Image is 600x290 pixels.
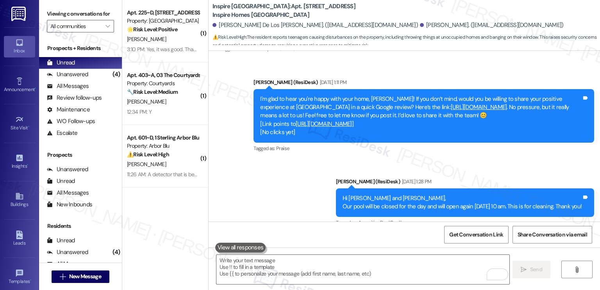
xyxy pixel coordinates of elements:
[4,190,35,211] a: Buildings
[127,161,166,168] span: [PERSON_NAME]
[111,68,122,81] div: (4)
[212,2,369,19] b: Inspire [GEOGRAPHIC_DATA]: Apt. [STREET_ADDRESS] Inspire Homes [GEOGRAPHIC_DATA]
[52,270,109,283] button: New Message
[39,222,122,230] div: Residents
[212,33,600,50] span: : The resident reports teenagers causing disturbances on the property, including throwing things ...
[47,8,114,20] label: Viewing conversations for
[380,219,390,226] span: Pool ,
[276,145,289,152] span: Praise
[127,46,237,53] div: 3:10 PM: Yes, it was good. Thank you for checking
[127,36,166,43] span: [PERSON_NAME]
[47,82,89,90] div: All Messages
[390,219,413,226] span: Pool hours
[47,129,77,137] div: Escalate
[47,59,75,67] div: Unread
[105,23,110,29] i: 
[39,151,122,159] div: Prospects
[127,134,199,142] div: Apt. 601~D, 1 Sterling Arbor Blu
[27,162,28,168] span: •
[127,142,199,150] div: Property: Arbor Blu
[111,246,122,258] div: (4)
[420,21,564,29] div: [PERSON_NAME]. ([EMAIL_ADDRESS][DOMAIN_NAME])
[47,248,88,256] div: Unanswered
[530,265,542,274] span: Send
[127,17,199,25] div: Property: [GEOGRAPHIC_DATA]
[47,165,88,174] div: Unanswered
[11,7,27,21] img: ResiDesk Logo
[358,219,380,226] span: Amenities ,
[127,26,177,33] strong: 🌟 Risk Level: Positive
[336,177,595,188] div: [PERSON_NAME] (ResiDesk)
[60,274,66,280] i: 
[4,228,35,249] a: Leads
[30,277,31,283] span: •
[216,255,509,284] textarea: To enrich screen reader interactions, please activate Accessibility in Grammarly extension settings
[4,36,35,57] a: Inbox
[47,236,75,245] div: Unread
[28,124,29,129] span: •
[127,171,230,178] div: 11:26 AM: A detector that is beeping right now.
[47,70,88,79] div: Unanswered
[35,86,36,91] span: •
[212,34,246,40] strong: ⚠️ Risk Level: High
[47,106,90,114] div: Maintenance
[127,71,199,79] div: Apt. 403~A, 03 The Courtyards Apartments
[127,98,166,105] span: [PERSON_NAME]
[39,44,122,52] div: Prospects + Residents
[512,261,550,278] button: Send
[127,9,199,17] div: Apt. 225~D, [STREET_ADDRESS]
[336,217,595,228] div: Tagged as:
[4,151,35,172] a: Insights •
[4,113,35,134] a: Site Visit •
[449,231,503,239] span: Get Conversation Link
[254,143,594,154] div: Tagged as:
[69,272,101,281] span: New Message
[444,226,508,243] button: Get Conversation Link
[260,95,582,137] div: I'm glad to hear you're happy with your home, [PERSON_NAME]! If you don’t mind, would you be will...
[127,108,152,115] div: 12:34 PM: Y
[518,231,587,239] span: Share Conversation via email
[512,226,592,243] button: Share Conversation via email
[318,78,347,86] div: [DATE] 1:11 PM
[47,177,75,185] div: Unread
[127,88,178,95] strong: 🔧 Risk Level: Medium
[521,267,527,273] i: 
[574,267,580,273] i: 
[47,200,92,209] div: New Inbounds
[47,94,102,102] div: Review follow-ups
[47,117,95,125] div: WO Follow-ups
[4,267,35,288] a: Templates •
[127,151,169,158] strong: ⚠️ Risk Level: High
[343,194,582,211] div: Hi [PERSON_NAME] and [PERSON_NAME], Our pool will be closed for the day and will open again [DATE...
[127,79,199,88] div: Property: Courtyards
[296,120,352,128] a: [URL][DOMAIN_NAME]
[400,177,432,186] div: [DATE] 1:28 PM
[47,189,89,197] div: All Messages
[47,260,89,268] div: All Messages
[254,78,594,89] div: [PERSON_NAME] (ResiDesk)
[451,103,507,111] a: [URL][DOMAIN_NAME]
[50,20,102,32] input: All communities
[212,21,418,29] div: [PERSON_NAME] De Los [PERSON_NAME]. ([EMAIL_ADDRESS][DOMAIN_NAME])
